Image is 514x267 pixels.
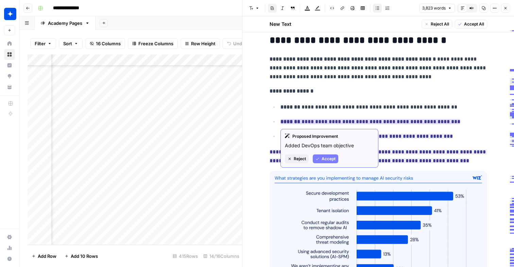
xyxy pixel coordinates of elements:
[38,253,56,260] span: Add Row
[431,21,449,27] span: Reject All
[419,4,455,13] button: 3,823 words
[313,154,338,163] button: Accept
[4,60,15,71] a: Insights
[28,251,61,262] button: Add Row
[201,251,242,262] div: 14/16 Columns
[4,232,15,243] a: Settings
[181,38,220,49] button: Row Height
[455,20,487,29] button: Accept All
[35,40,46,47] span: Filter
[191,40,216,47] span: Row Height
[85,38,125,49] button: 16 Columns
[4,82,15,93] a: Your Data
[30,38,56,49] button: Filter
[294,156,306,162] span: Reject
[322,156,336,162] span: Accept
[4,71,15,82] a: Opportunities
[71,253,98,260] span: Add 10 Rows
[4,5,15,22] button: Workspace: Wiz
[233,40,245,47] span: Undo
[285,142,374,149] p: Added DevOps team objective
[96,40,121,47] span: 16 Columns
[61,251,102,262] button: Add 10 Rows
[170,251,201,262] div: 415 Rows
[464,21,484,27] span: Accept All
[59,38,83,49] button: Sort
[4,38,15,49] a: Home
[422,5,446,11] span: 3,823 words
[422,20,452,29] button: Reject All
[4,253,15,264] button: Help + Support
[4,8,16,20] img: Wiz Logo
[48,20,82,27] div: Academy Pages
[35,16,96,30] a: Academy Pages
[4,243,15,253] a: Usage
[285,133,374,139] div: Proposed Improvement
[138,40,173,47] span: Freeze Columns
[223,38,249,49] button: Undo
[128,38,178,49] button: Freeze Columns
[63,40,72,47] span: Sort
[270,21,291,28] h2: New Text
[285,154,309,163] button: Reject
[4,49,15,60] a: Browse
